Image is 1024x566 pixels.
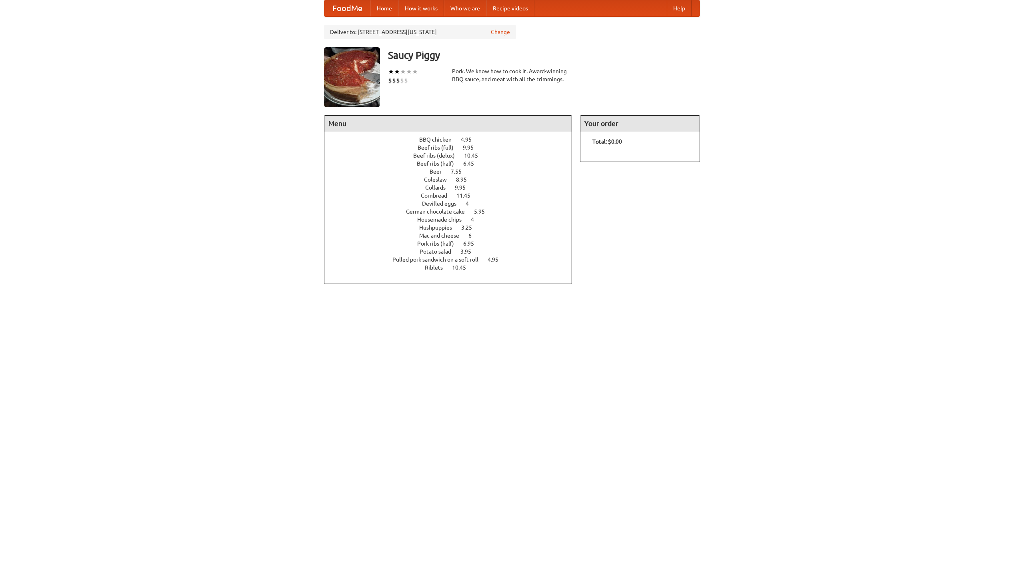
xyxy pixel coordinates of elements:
b: Total: $0.00 [592,138,622,145]
a: Riblets 10.45 [425,264,481,271]
span: 4 [466,200,477,207]
span: Beef ribs (delux) [413,152,463,159]
span: Riblets [425,264,451,271]
span: 6.95 [463,240,482,247]
a: Beer 7.55 [430,168,476,175]
span: 3.25 [461,224,480,231]
a: Pulled pork sandwich on a soft roll 4.95 [392,256,513,263]
a: Home [370,0,398,16]
a: Devilled eggs 4 [422,200,484,207]
span: 4.95 [488,256,506,263]
a: FoodMe [324,0,370,16]
a: Beef ribs (half) 6.45 [417,160,489,167]
a: Change [491,28,510,36]
li: $ [392,76,396,85]
span: BBQ chicken [419,136,460,143]
span: 10.45 [452,264,474,271]
h4: Menu [324,116,572,132]
a: BBQ chicken 4.95 [419,136,486,143]
h3: Saucy Piggy [388,47,700,63]
a: Collards 9.95 [425,184,480,191]
span: 10.45 [464,152,486,159]
a: Help [667,0,692,16]
span: Housemade chips [417,216,470,223]
a: Hushpuppies 3.25 [419,224,487,231]
span: 6.45 [463,160,482,167]
span: Beef ribs (full) [418,144,462,151]
span: 4.95 [461,136,480,143]
img: angular.jpg [324,47,380,107]
li: ★ [394,67,400,76]
span: Devilled eggs [422,200,464,207]
span: 9.95 [463,144,482,151]
h4: Your order [580,116,700,132]
a: Recipe videos [486,0,534,16]
span: Potato salad [420,248,459,255]
a: Housemade chips 4 [417,216,489,223]
span: 6 [468,232,480,239]
div: Deliver to: [STREET_ADDRESS][US_STATE] [324,25,516,39]
a: How it works [398,0,444,16]
a: Who we are [444,0,486,16]
a: Potato salad 3.95 [420,248,486,255]
a: Coleslaw 8.95 [424,176,482,183]
span: Mac and cheese [419,232,467,239]
li: $ [400,76,404,85]
a: Cornbread 11.45 [421,192,485,199]
span: 5.95 [474,208,493,215]
span: Beer [430,168,450,175]
li: $ [396,76,400,85]
li: ★ [406,67,412,76]
a: Beef ribs (full) 9.95 [418,144,488,151]
li: ★ [412,67,418,76]
span: 3.95 [460,248,479,255]
span: Pork ribs (half) [417,240,462,247]
a: Beef ribs (delux) 10.45 [413,152,493,159]
span: Hushpuppies [419,224,460,231]
li: $ [388,76,392,85]
span: 11.45 [456,192,478,199]
li: $ [404,76,408,85]
a: Pork ribs (half) 6.95 [417,240,489,247]
span: 4 [471,216,482,223]
div: Pork. We know how to cook it. Award-winning BBQ sauce, and meat with all the trimmings. [452,67,572,83]
span: Cornbread [421,192,455,199]
span: Pulled pork sandwich on a soft roll [392,256,486,263]
span: German chocolate cake [406,208,473,215]
li: ★ [388,67,394,76]
span: 8.95 [456,176,475,183]
span: 7.55 [451,168,470,175]
a: German chocolate cake 5.95 [406,208,500,215]
span: Coleslaw [424,176,455,183]
a: Mac and cheese 6 [419,232,486,239]
span: Beef ribs (half) [417,160,462,167]
li: ★ [400,67,406,76]
span: 9.95 [455,184,474,191]
span: Collards [425,184,454,191]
